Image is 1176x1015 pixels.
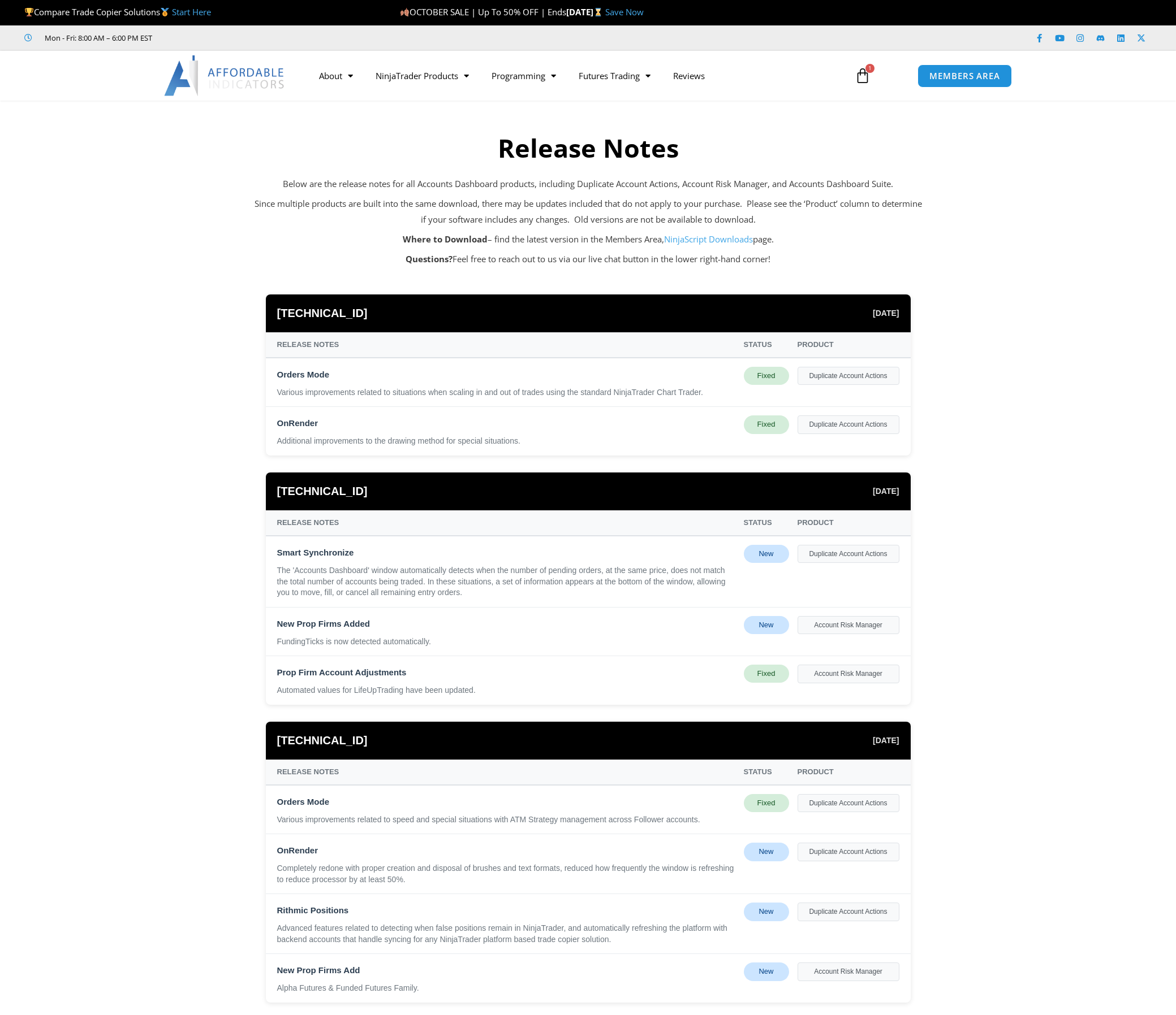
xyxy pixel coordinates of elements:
[403,233,488,245] strong: Where to Download
[277,436,735,447] div: Additional improvements to the drawing method for special situations.
[161,8,169,16] img: 🥇
[798,665,899,683] div: Account Risk Manager
[798,794,899,812] div: Duplicate Account Actions
[277,765,735,779] div: Release Notes
[277,903,735,918] div: Rithmic Positions
[662,63,716,89] a: Reviews
[308,63,364,89] a: About
[567,63,662,89] a: Futures Trading
[873,484,899,498] span: [DATE]
[277,863,735,885] div: Completely redone with proper creation and disposal of brushes and text formats, reduced how freq...
[364,63,480,89] a: NinjaTrader Products
[566,6,605,18] strong: [DATE]
[744,545,789,563] div: New
[255,196,922,228] p: Since multiple products are built into the same download, there may be updates included that do n...
[664,233,753,245] a: NinjaScript Downloads
[798,903,899,921] div: Duplicate Account Actions
[744,338,789,352] div: Status
[798,843,899,861] div: Duplicate Account Actions
[873,733,899,748] span: [DATE]
[277,367,735,383] div: Orders Mode
[172,6,211,18] a: Start Here
[744,665,789,683] div: Fixed
[605,6,644,18] a: Save Now
[255,132,922,165] h2: Release Notes
[255,251,922,267] p: Feel free to reach out to us via our live chat button in the lower right-hand corner!
[277,983,735,994] div: Alpha Futures & Funded Futures Family.
[277,303,368,324] span: [TECHNICAL_ID]
[277,843,735,858] div: OnRender
[277,545,735,561] div: Smart Synchronize
[255,232,922,248] p: – find the latest version in the Members Area, page.
[798,338,899,352] div: Product
[798,415,899,433] div: Duplicate Account Actions
[277,794,735,810] div: Orders Mode
[929,72,1000,80] span: MEMBERS AREA
[798,616,899,634] div: Account Risk Manager
[255,176,922,192] p: Below are the release notes for all Accounts Dashboard products, including Duplicate Account Acti...
[798,962,899,981] div: Account Risk Manager
[400,6,566,18] span: OCTOBER SALE | Up To 50% OFF | Ends
[277,685,735,696] div: Automated values for LifeUpTrading have been updated.
[400,8,409,16] img: 🍂
[798,367,899,385] div: Duplicate Account Actions
[594,8,602,16] img: ⌛
[42,31,152,45] span: Mon - Fri: 8:00 AM – 6:00 PM EST
[24,6,211,18] span: Compare Trade Copier Solutions
[277,616,735,632] div: New Prop Firms Added
[277,565,735,598] div: The 'Accounts Dashboard' window automatically detects when the number of pending orders, at the s...
[25,8,33,16] img: 🏆
[744,616,789,634] div: New
[744,903,789,921] div: New
[277,338,735,352] div: Release Notes
[917,64,1012,88] a: MEMBERS AREA
[277,814,735,826] div: Various improvements related to speed and special situations with ATM Strategy management across ...
[744,765,789,779] div: Status
[277,636,735,648] div: FundingTicks is now detected automatically.
[873,306,899,320] span: [DATE]
[308,63,842,89] nav: Menu
[744,794,789,812] div: Fixed
[798,516,899,530] div: Product
[744,516,789,530] div: Status
[798,545,899,563] div: Duplicate Account Actions
[277,730,368,751] span: [TECHNICAL_ID]
[865,64,875,73] span: 1
[277,387,735,398] div: Various improvements related to situations when scaling in and out of trades using the standard N...
[480,63,567,89] a: Programming
[168,32,338,44] iframe: Customer reviews powered by Trustpilot
[277,962,735,978] div: New Prop Firms Add
[744,415,789,433] div: Fixed
[277,665,735,680] div: Prop Firm Account Adjustments
[277,415,735,431] div: OnRender
[798,765,899,779] div: Product
[406,253,453,264] strong: Questions?
[838,59,888,92] a: 1
[277,481,368,502] span: [TECHNICAL_ID]
[744,962,789,981] div: New
[277,923,735,945] div: Advanced features related to detecting when false positions remain in NinjaTrader, and automatica...
[744,367,789,385] div: Fixed
[164,55,286,96] img: LogoAI | Affordable Indicators – NinjaTrader
[744,843,789,861] div: New
[277,516,735,530] div: Release Notes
